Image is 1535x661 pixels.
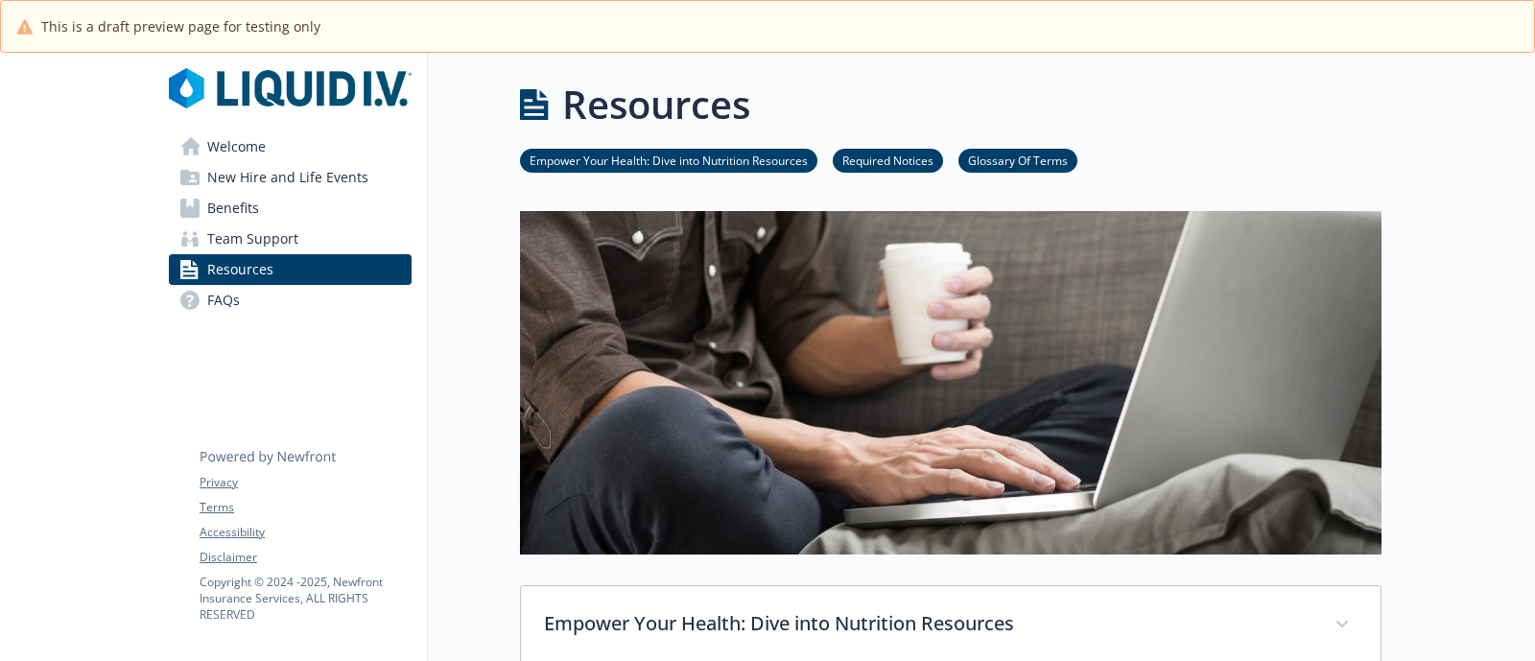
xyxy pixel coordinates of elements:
[169,224,412,254] a: Team Support
[169,131,412,162] a: Welcome
[207,285,240,316] span: FAQs
[169,162,412,193] a: New Hire and Life Events
[544,609,1311,638] p: Empower Your Health: Dive into Nutrition Resources
[833,151,943,169] a: Required Notices
[207,224,298,254] span: Team Support
[200,524,411,541] a: Accessibility
[207,131,266,162] span: Welcome
[169,193,412,224] a: Benefits
[200,474,411,491] a: Privacy
[207,193,259,224] span: Benefits
[41,16,320,36] span: This is a draft preview page for testing only
[200,499,411,516] a: Terms
[207,162,368,193] span: New Hire and Life Events
[200,574,411,623] p: Copyright © 2024 - 2025 , Newfront Insurance Services, ALL RIGHTS RESERVED
[562,76,750,133] h1: Resources
[207,254,273,285] span: Resources
[169,254,412,285] a: Resources
[169,285,412,316] a: FAQs
[958,151,1077,169] a: Glossary Of Terms
[520,211,1381,555] img: resources page banner
[520,151,817,169] a: Empower Your Health: Dive into Nutrition Resources
[200,549,411,566] a: Disclaimer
